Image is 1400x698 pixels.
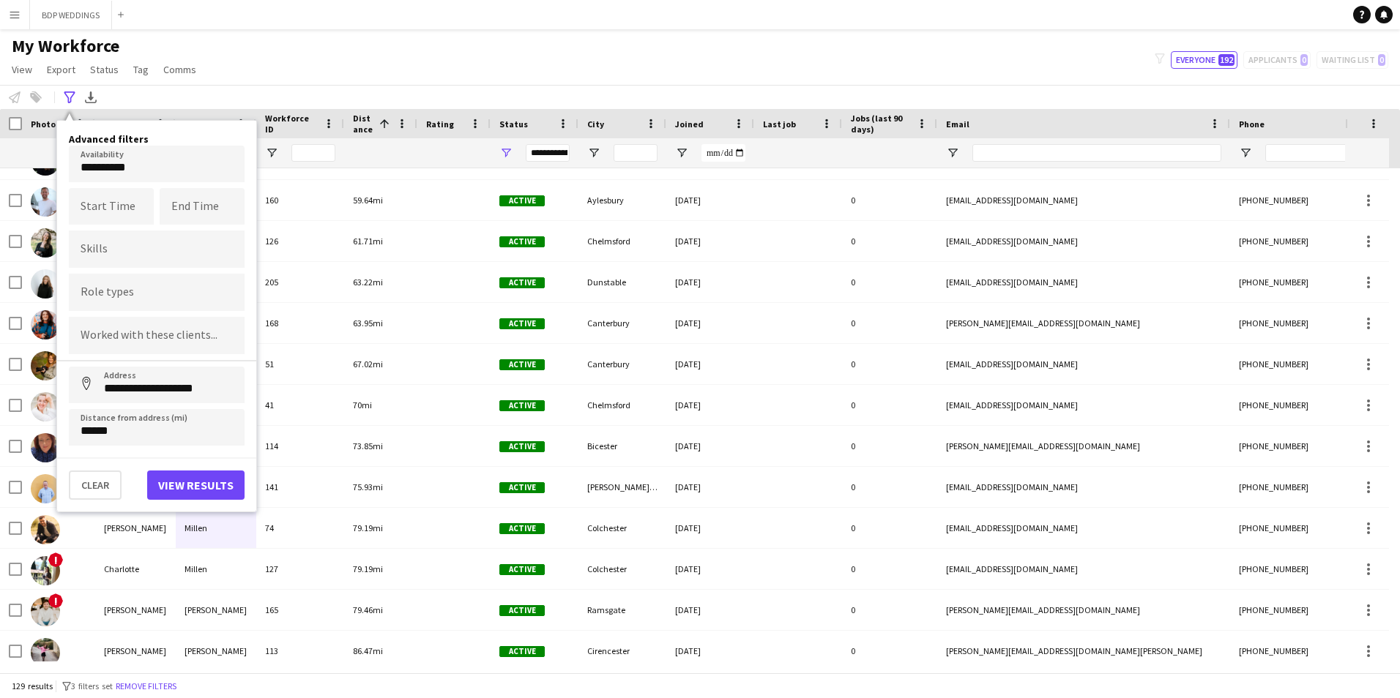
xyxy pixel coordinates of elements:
span: Comms [163,63,196,76]
input: City Filter Input [614,144,658,162]
div: [PERSON_NAME][EMAIL_ADDRESS][DOMAIN_NAME] [937,426,1230,466]
button: Clear [69,470,122,500]
div: [DATE] [666,303,754,343]
span: 67.02mi [353,359,383,369]
div: 165 [256,590,344,630]
img: Adele Robertson [31,351,60,380]
button: BDP WEDDINGS [30,1,112,29]
div: [PERSON_NAME][GEOGRAPHIC_DATA] [578,467,666,507]
div: [DATE] [666,221,754,261]
div: [DATE] [666,590,754,630]
input: Type to search role types... [81,286,233,299]
div: Ramsgate [578,590,666,630]
div: [EMAIL_ADDRESS][DOMAIN_NAME] [937,262,1230,302]
span: Last job [763,119,796,130]
div: 41 [256,385,344,425]
div: Colchester [578,508,666,548]
div: [PERSON_NAME][EMAIL_ADDRESS][DOMAIN_NAME] [937,303,1230,343]
span: Export [47,63,75,76]
input: Type to search clients... [81,329,233,342]
span: Tag [133,63,149,76]
div: [EMAIL_ADDRESS][DOMAIN_NAME] [937,344,1230,384]
div: 0 [842,590,937,630]
span: 63.22mi [353,277,383,288]
span: 79.19mi [353,563,383,574]
div: 0 [842,303,937,343]
div: 51 [256,344,344,384]
img: Lily Cox [31,269,60,299]
div: Millen [176,549,256,589]
div: Canterbury [578,344,666,384]
div: [DATE] [666,180,754,220]
span: 73.85mi [353,440,383,451]
span: Last Name [185,119,228,130]
div: [DATE] [666,426,754,466]
span: Status [499,119,528,130]
div: [EMAIL_ADDRESS][DOMAIN_NAME] [937,385,1230,425]
div: Chelmsford [578,385,666,425]
span: Active [499,318,545,329]
div: [DATE] [666,262,754,302]
div: 0 [842,549,937,589]
img: Nadja Litau [31,392,60,421]
a: Status [84,60,124,79]
img: Charlotte Millen [31,556,60,585]
span: View [12,63,32,76]
div: Cirencester [578,631,666,671]
img: Laura Brown [31,228,60,258]
button: View results [147,470,245,500]
span: 75.93mi [353,481,383,492]
div: [PERSON_NAME] [95,631,176,671]
div: Bicester [578,426,666,466]
span: 61.71mi [353,236,383,247]
span: 59.64mi [353,195,383,206]
div: 0 [842,180,937,220]
span: Active [499,482,545,493]
span: ! [48,552,63,567]
div: Colchester [578,549,666,589]
div: 0 [842,262,937,302]
input: Workforce ID Filter Input [291,144,335,162]
img: charlie Millen [31,515,60,544]
div: [EMAIL_ADDRESS][DOMAIN_NAME] [937,467,1230,507]
span: Joined [675,119,704,130]
div: 0 [842,221,937,261]
div: 74 [256,508,344,548]
div: 126 [256,221,344,261]
span: My Workforce [12,35,119,57]
h4: Advanced filters [69,132,245,146]
span: Active [499,195,545,206]
span: Active [499,605,545,616]
span: Active [499,400,545,411]
div: 0 [842,631,937,671]
span: First Name [104,119,149,130]
div: [EMAIL_ADDRESS][DOMAIN_NAME] [937,508,1230,548]
span: 86.47mi [353,645,383,656]
button: Remove filters [113,678,179,694]
span: Active [499,564,545,575]
div: 0 [842,385,937,425]
div: Dunstable [578,262,666,302]
span: 70mi [353,399,372,410]
span: 79.19mi [353,522,383,533]
button: Open Filter Menu [499,146,513,160]
div: 160 [256,180,344,220]
div: Millen [176,508,256,548]
div: 168 [256,303,344,343]
button: Open Filter Menu [265,146,278,160]
div: 205 [256,262,344,302]
div: [PERSON_NAME] [176,631,256,671]
img: Aimee Kirkham [31,433,60,462]
div: Canterbury [578,303,666,343]
span: 63.95mi [353,318,383,329]
div: [EMAIL_ADDRESS][DOMAIN_NAME] [937,549,1230,589]
div: Aylesbury [578,180,666,220]
button: Open Filter Menu [946,146,959,160]
span: ! [48,593,63,608]
div: Charlotte [95,549,176,589]
div: Chelmsford [578,221,666,261]
app-action-btn: Export XLSX [82,89,100,106]
span: Active [499,441,545,452]
button: Open Filter Menu [1239,146,1252,160]
div: [EMAIL_ADDRESS][DOMAIN_NAME] [937,180,1230,220]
